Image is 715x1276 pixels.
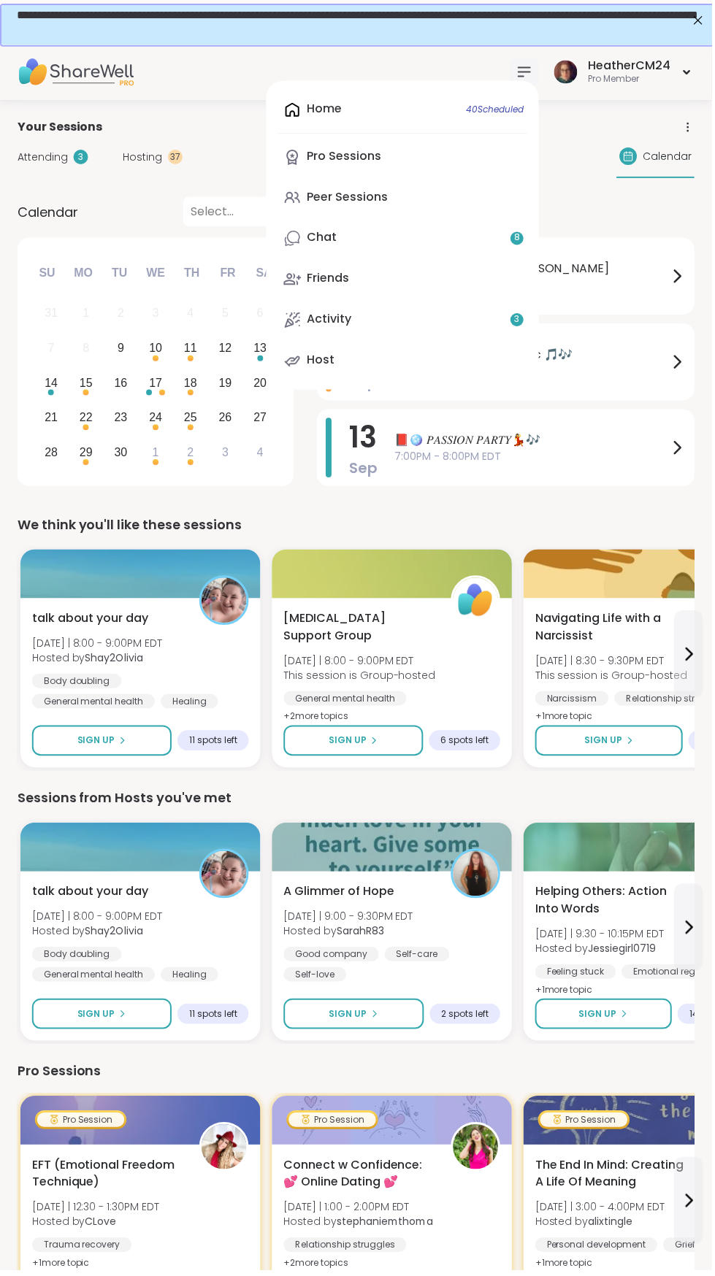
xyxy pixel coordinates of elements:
[32,928,163,942] span: Hosted by
[285,671,437,685] span: This session is Group-hosted
[80,445,93,464] div: 29
[118,339,125,359] div: 9
[18,791,697,812] div: Sessions from Hosts you've met
[587,737,625,750] span: Sign Up
[279,181,529,216] a: Peer Sessions
[455,580,500,626] img: ShareWell
[213,258,245,291] div: Fr
[45,445,58,464] div: 28
[141,334,172,366] div: Choose Wednesday, September 10th, 2025
[223,304,229,324] div: 5
[176,369,207,401] div: Choose Thursday, September 18th, 2025
[32,612,149,630] span: talk about your day
[141,404,172,435] div: Choose Wednesday, September 24th, 2025
[285,972,348,986] div: Self-love
[210,369,242,401] div: Choose Friday, September 19th, 2025
[141,439,172,470] div: Choose Wednesday, October 1st, 2025
[80,374,93,394] div: 15
[255,339,268,359] div: 13
[36,299,67,331] div: Not available Sunday, August 31st, 2025
[245,404,277,435] div: Choose Saturday, September 27th, 2025
[176,334,207,366] div: Choose Thursday, September 11th, 2025
[308,149,383,165] div: Pro Sessions
[202,1129,248,1175] img: CLove
[32,677,122,691] div: Body doubling
[258,445,264,464] div: 4
[223,445,229,464] div: 3
[106,404,137,435] div: Choose Tuesday, September 23rd, 2025
[245,369,277,401] div: Choose Saturday, September 20th, 2025
[150,374,163,394] div: 17
[285,1205,435,1220] span: [DATE] | 1:00 - 2:00PM EDT
[36,369,67,401] div: Choose Sunday, September 14th, 2025
[161,697,219,712] div: Healing
[36,439,67,470] div: Choose Sunday, September 28th, 2025
[538,1003,675,1034] button: Sign Up
[115,410,128,429] div: 23
[351,419,379,460] span: 13
[386,951,451,966] div: Self-care
[245,439,277,470] div: Choose Saturday, October 4th, 2025
[188,445,194,464] div: 2
[140,258,172,291] div: We
[18,150,68,166] span: Attending
[538,1161,689,1196] span: The End In Mind: Creating A Life Of Meaning
[220,339,233,359] div: 12
[80,410,93,429] div: 22
[538,931,667,945] span: [DATE] | 9:30 - 10:15PM EDT
[538,671,690,685] span: This session is Group-hosted
[258,304,264,324] div: 6
[538,1205,668,1220] span: [DATE] | 3:00 - 4:00PM EDT
[285,656,437,671] span: [DATE] | 8:00 - 9:00PM EDT
[202,855,248,900] img: Shay2Olivia
[83,304,90,324] div: 1
[538,969,619,983] div: Feeling stuck
[71,439,102,470] div: Choose Monday, September 29th, 2025
[397,434,671,451] span: 📕🪩 𝑃𝐴𝑆𝑆𝐼𝑂𝑁 𝑃𝐴𝑅𝑇𝑌💃🎶
[85,928,144,942] b: Shay2Olivia
[210,404,242,435] div: Choose Friday, September 26th, 2025
[32,972,156,986] div: General mental health
[32,1243,132,1258] div: Trauma recovery
[646,150,695,165] span: Calendar
[543,1118,630,1132] div: Pro Session
[202,580,248,626] img: Shay2Olivia
[331,1012,369,1025] span: Sign Up
[351,460,379,480] span: Sep
[249,258,281,291] div: Sa
[32,913,163,928] span: [DATE] | 8:00 - 9:00PM EDT
[32,729,172,759] button: Sign Up
[338,928,386,942] b: SarahR83
[255,410,268,429] div: 27
[666,1243,710,1258] div: Grief
[123,150,163,166] span: Hosting
[443,738,491,750] span: 6 spots left
[177,258,209,291] div: Th
[538,887,689,922] span: Helping Others: Action Into Words
[538,694,611,709] div: Narcissism
[37,1118,125,1132] div: Pro Session
[176,299,207,331] div: Not available Thursday, September 4th, 2025
[285,612,437,647] span: [MEDICAL_DATA] Support Group
[308,272,351,288] div: Friends
[591,1220,635,1234] b: alixtingle
[18,203,78,223] span: Calendar
[397,451,671,466] span: 7:00PM - 8:00PM EDT
[36,334,67,366] div: Not available Sunday, September 7th, 2025
[285,951,381,966] div: Good company
[18,119,103,137] span: Your Sessions
[18,1066,697,1086] div: Pro Sessions
[71,334,102,366] div: Not available Monday, September 8th, 2025
[32,653,163,668] span: Hosted by
[85,1220,117,1234] b: CLove
[18,47,134,98] img: ShareWell Nav Logo
[104,258,136,291] div: Tu
[190,738,238,750] span: 11 spots left
[220,410,233,429] div: 26
[455,855,500,900] img: SarahR83
[285,1003,426,1034] button: Sign Up
[538,612,689,647] span: Navigating Life with a Narcissist
[290,1118,378,1132] div: Pro Session
[591,945,659,960] b: Jessiegirl0719
[32,639,163,653] span: [DATE] | 8:00 - 9:00PM EDT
